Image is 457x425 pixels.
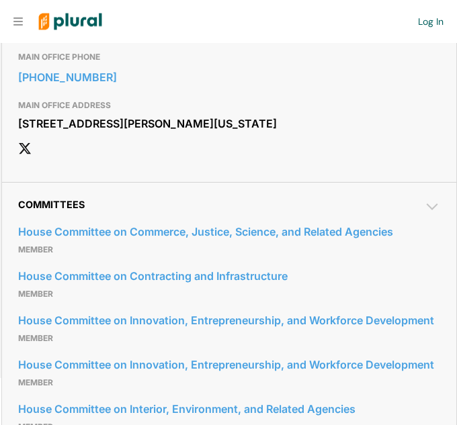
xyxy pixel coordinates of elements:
[18,266,440,286] a: House Committee on Contracting and Infrastructure
[18,242,440,258] p: Member
[18,310,440,330] a: House Committee on Innovation, Entrepreneurship, and Workforce Development
[18,286,440,302] p: Member
[18,199,85,210] span: Committees
[18,330,440,346] p: Member
[18,97,440,113] h3: MAIN OFFICE ADDRESS
[18,113,440,134] div: [STREET_ADDRESS][PERSON_NAME][US_STATE]
[18,67,440,87] a: [PHONE_NUMBER]
[18,355,440,375] a: House Committee on Innovation, Entrepreneurship, and Workforce Development
[18,49,440,65] h3: MAIN OFFICE PHONE
[18,222,440,242] a: House Committee on Commerce, Justice, Science, and Related Agencies
[418,15,444,28] a: Log In
[28,1,112,43] img: Logo for Plural
[18,399,440,419] a: House Committee on Interior, Environment, and Related Agencies
[18,375,440,391] p: Member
